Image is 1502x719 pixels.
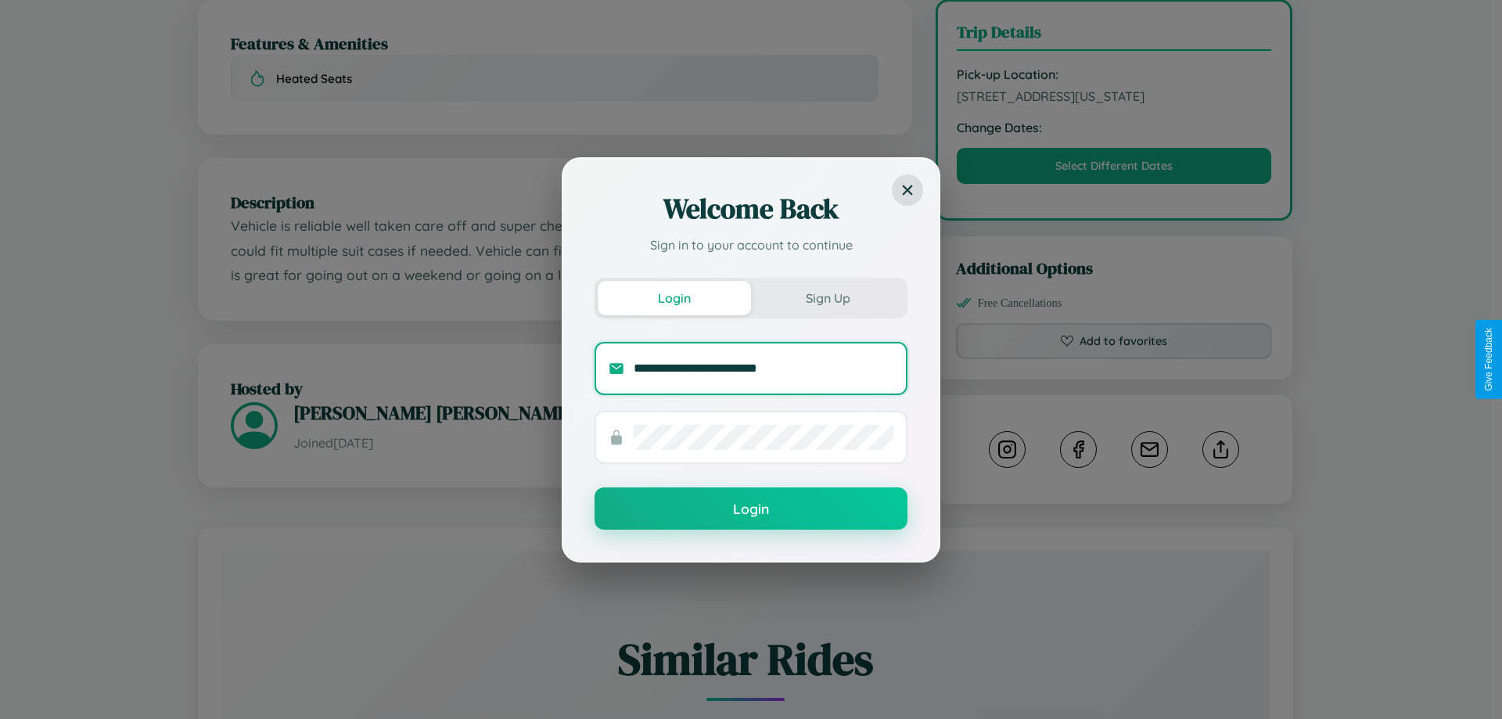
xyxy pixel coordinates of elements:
h2: Welcome Back [595,190,907,228]
div: Give Feedback [1483,328,1494,391]
button: Login [595,487,907,530]
button: Sign Up [751,281,904,315]
p: Sign in to your account to continue [595,235,907,254]
button: Login [598,281,751,315]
